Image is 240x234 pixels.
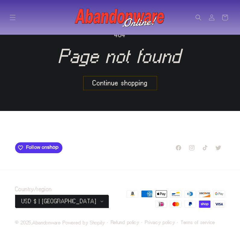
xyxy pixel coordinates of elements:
[15,48,225,64] h1: Page not found
[145,220,175,225] a: Privacy policy
[63,220,105,225] a: Powered by Shopify
[84,76,157,90] a: Continue shopping
[111,220,139,225] a: Refund policy
[6,11,19,24] summary: Menu
[15,186,108,192] h2: Country/region
[75,5,165,30] img: Abandonware
[33,220,61,225] a: Abandonware
[15,195,108,207] button: USD $ | [GEOGRAPHIC_DATA]
[73,3,168,32] a: Abandonware
[15,220,61,225] small: © 2025,
[181,220,215,225] a: Terms of service
[192,11,205,24] summary: Search
[21,198,96,204] span: USD $ | [GEOGRAPHIC_DATA]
